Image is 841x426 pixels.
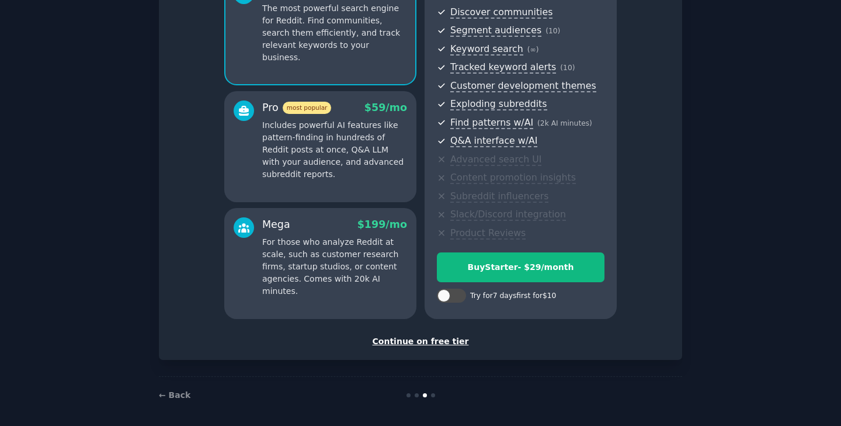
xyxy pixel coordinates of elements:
[450,209,566,221] span: Slack/Discord integration
[437,252,604,282] button: BuyStarter- $29/month
[283,102,332,114] span: most popular
[364,102,407,113] span: $ 59 /mo
[560,64,575,72] span: ( 10 )
[450,6,552,19] span: Discover communities
[450,154,541,166] span: Advanced search UI
[450,135,537,147] span: Q&A interface w/AI
[537,119,592,127] span: ( 2k AI minutes )
[262,101,331,115] div: Pro
[450,61,556,74] span: Tracked keyword alerts
[262,119,407,181] p: Includes powerful AI features like pattern-finding in hundreds of Reddit posts at once, Q&A LLM w...
[450,98,547,110] span: Exploding subreddits
[450,43,523,56] span: Keyword search
[450,172,576,184] span: Content promotion insights
[450,227,526,240] span: Product Reviews
[357,219,407,230] span: $ 199 /mo
[450,191,548,203] span: Subreddit influencers
[262,236,407,297] p: For those who analyze Reddit at scale, such as customer research firms, startup studios, or conte...
[171,335,670,348] div: Continue on free tier
[450,25,541,37] span: Segment audiences
[159,390,190,400] a: ← Back
[545,27,560,35] span: ( 10 )
[262,217,290,232] div: Mega
[470,291,556,302] div: Try for 7 days first for $10
[437,261,604,273] div: Buy Starter - $ 29 /month
[450,80,596,92] span: Customer development themes
[527,46,539,54] span: ( ∞ )
[262,2,407,64] p: The most powerful search engine for Reddit. Find communities, search them efficiently, and track ...
[450,117,533,129] span: Find patterns w/AI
